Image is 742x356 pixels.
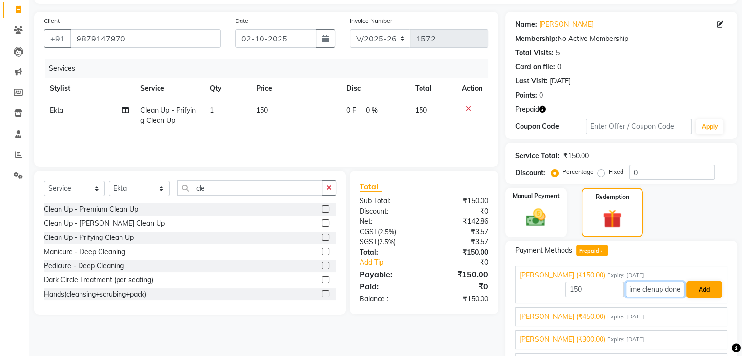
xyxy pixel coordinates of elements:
div: Total: [352,247,424,257]
span: SGST [360,237,377,246]
div: Pedicure - Deep Cleaning [44,261,124,271]
th: Disc [341,78,409,99]
input: Enter Offer / Coupon Code [586,119,692,134]
span: Payment Methods [515,245,572,256]
div: Clean Up - [PERSON_NAME] Clean Up [44,218,165,229]
div: Services [45,59,496,78]
span: Expiry: [DATE] [607,336,644,344]
div: Balance : [352,294,424,304]
div: ₹142.86 [424,217,496,227]
span: Expiry: [DATE] [607,313,644,321]
div: Membership: [515,34,558,44]
div: Points: [515,90,537,100]
span: 2.5% [380,228,394,236]
div: ₹150.00 [424,294,496,304]
div: 0 [557,62,561,72]
div: Coupon Code [515,121,586,132]
div: ₹150.00 [424,247,496,257]
div: ₹3.57 [424,227,496,237]
span: CGST [360,227,378,236]
span: Ekta [50,106,63,115]
label: Manual Payment [513,192,560,200]
span: Expiry: [DATE] [607,271,644,279]
button: +91 [44,29,71,48]
span: [PERSON_NAME] (₹300.00) [520,335,605,345]
div: ₹0 [424,280,496,292]
div: ₹150.00 [424,268,496,280]
span: Prepaid [576,245,608,256]
img: _cash.svg [520,206,552,229]
span: 0 % [366,105,378,116]
div: No Active Membership [515,34,727,44]
span: 150 [415,106,427,115]
div: Manicure - Deep Cleaning [44,247,125,257]
th: Qty [204,78,250,99]
div: Sub Total: [352,196,424,206]
div: ₹150.00 [563,151,589,161]
span: [PERSON_NAME] (₹450.00) [520,312,605,322]
div: Clean Up - Premium Clean Up [44,204,138,215]
span: 4 [599,249,604,255]
div: Net: [352,217,424,227]
button: Add [686,281,722,298]
div: Dark Circle Treatment (per seating) [44,275,153,285]
div: [DATE] [550,76,571,86]
div: Total Visits: [515,48,554,58]
div: ₹0 [436,257,495,268]
th: Price [250,78,341,99]
div: Clean Up - Prifying Clean Up [44,233,134,243]
label: Redemption [596,193,629,201]
div: ₹150.00 [424,196,496,206]
div: Discount: [515,168,545,178]
label: Date [235,17,248,25]
div: Discount: [352,206,424,217]
div: Payable: [352,268,424,280]
span: | [360,105,362,116]
div: ₹0 [424,206,496,217]
div: Service Total: [515,151,560,161]
div: Card on file: [515,62,555,72]
a: [PERSON_NAME] [539,20,594,30]
span: Prepaid [515,104,539,115]
div: ( ) [352,227,424,237]
div: ( ) [352,237,424,247]
label: Fixed [609,167,623,176]
input: note [626,282,684,297]
div: 5 [556,48,560,58]
span: [PERSON_NAME] (₹150.00) [520,270,605,280]
span: Total [360,181,382,192]
span: 0 F [346,105,356,116]
div: 0 [539,90,543,100]
div: ₹3.57 [424,237,496,247]
img: _gift.svg [597,207,627,230]
span: 150 [256,106,268,115]
th: Total [409,78,456,99]
label: Percentage [562,167,594,176]
span: Clean Up - Prifying Clean Up [140,106,196,125]
div: Hands(cleansing+scrubing+pack) [44,289,146,299]
input: Amount [565,282,624,297]
div: Paid: [352,280,424,292]
a: Add Tip [352,257,436,268]
span: 2.5% [379,238,394,246]
th: Stylist [44,78,135,99]
div: Last Visit: [515,76,548,86]
input: Search or Scan [177,180,322,196]
input: Search by Name/Mobile/Email/Code [70,29,221,48]
button: Apply [696,119,723,134]
div: Name: [515,20,537,30]
label: Invoice Number [350,17,392,25]
th: Service [135,78,204,99]
label: Client [44,17,60,25]
span: 1 [210,106,214,115]
th: Action [456,78,488,99]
